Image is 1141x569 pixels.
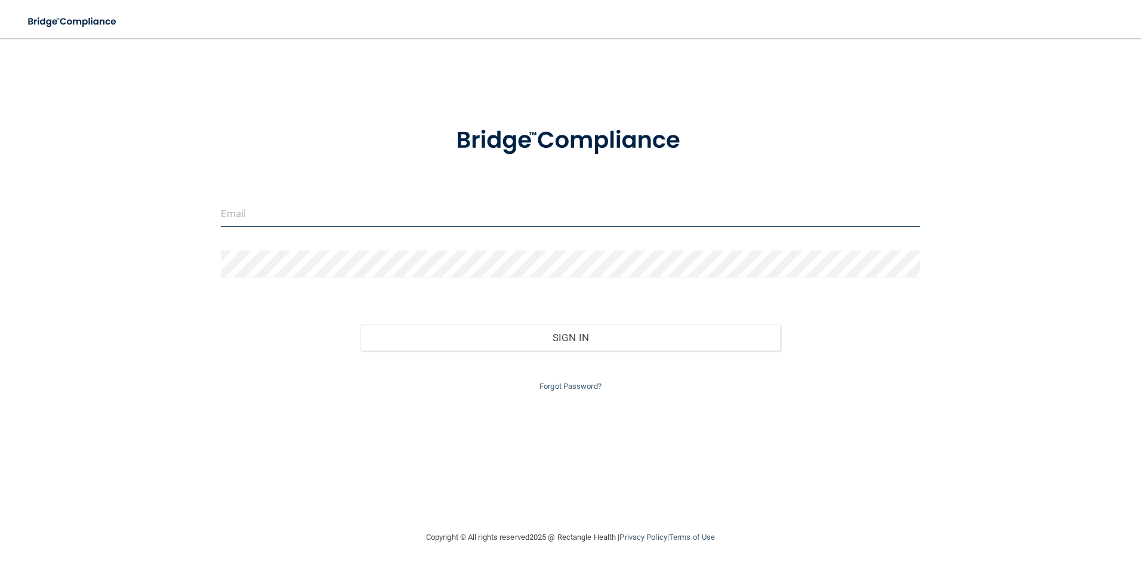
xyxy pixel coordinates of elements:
[935,484,1127,532] iframe: Drift Widget Chat Controller
[18,10,128,34] img: bridge_compliance_login_screen.278c3ca4.svg
[353,518,788,556] div: Copyright © All rights reserved 2025 @ Rectangle Health | |
[221,200,921,227] input: Email
[669,533,715,542] a: Terms of Use
[619,533,667,542] a: Privacy Policy
[431,110,710,172] img: bridge_compliance_login_screen.278c3ca4.svg
[539,382,602,391] a: Forgot Password?
[360,324,781,351] button: Sign In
